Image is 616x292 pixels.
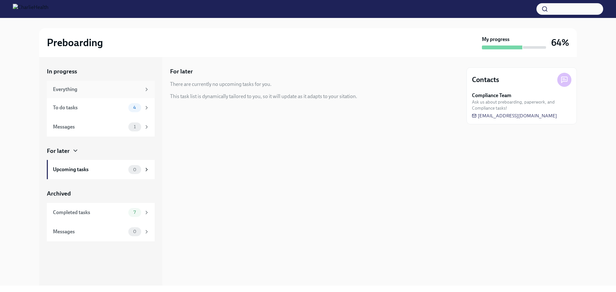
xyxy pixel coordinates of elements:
span: 0 [129,229,140,234]
div: Completed tasks [53,209,126,216]
div: There are currently no upcoming tasks for you. [170,81,271,88]
div: Everything [53,86,141,93]
a: Upcoming tasks0 [47,160,155,179]
a: Everything [47,81,155,98]
a: To do tasks4 [47,98,155,117]
h5: For later [170,67,193,76]
div: Upcoming tasks [53,166,126,173]
h3: 64% [551,37,569,48]
div: Messages [53,228,126,235]
div: This task list is dynamically tailored to you, so it will update as it adapts to your sitation. [170,93,357,100]
a: Completed tasks7 [47,203,155,222]
span: 4 [129,105,140,110]
a: Messages1 [47,117,155,137]
div: To do tasks [53,104,126,111]
span: 0 [129,167,140,172]
img: CharlieHealth [13,4,48,14]
div: Messages [53,123,126,130]
div: For later [47,147,70,155]
h2: Preboarding [47,36,103,49]
a: Archived [47,189,155,198]
h4: Contacts [472,75,499,85]
a: Messages0 [47,222,155,241]
strong: My progress [482,36,509,43]
a: For later [47,147,155,155]
span: 1 [130,124,140,129]
span: Ask us about preboarding, paperwork, and Compliance tasks! [472,99,571,111]
a: [EMAIL_ADDRESS][DOMAIN_NAME] [472,113,557,119]
a: In progress [47,67,155,76]
span: 7 [130,210,140,215]
strong: Compliance Team [472,92,511,99]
